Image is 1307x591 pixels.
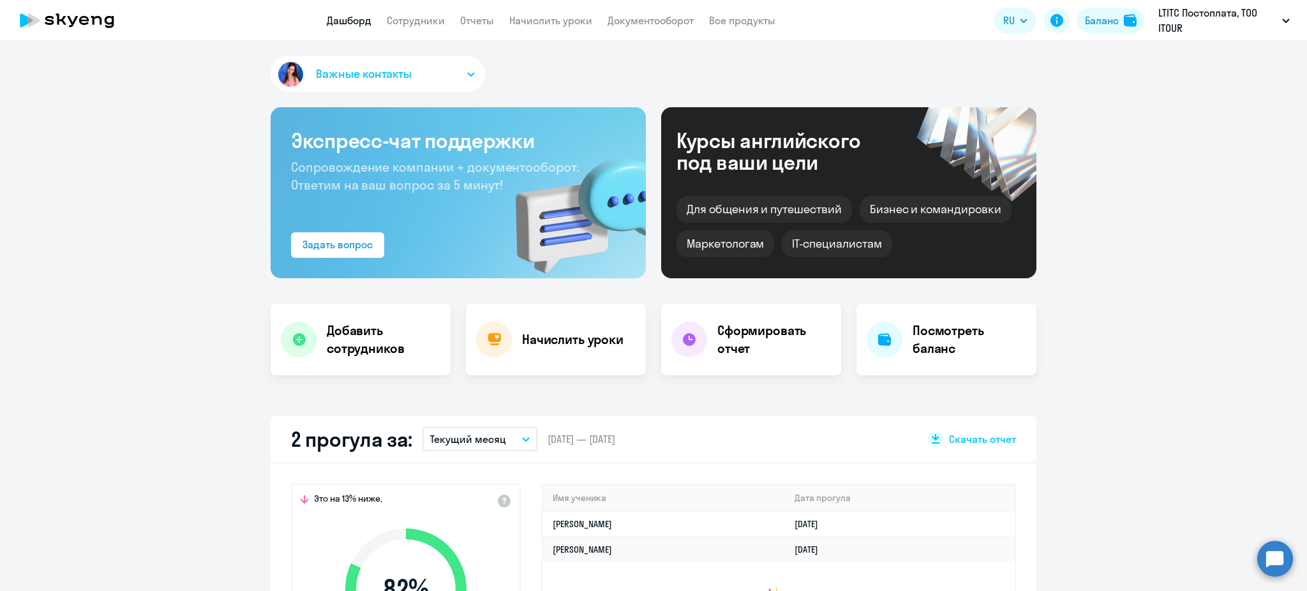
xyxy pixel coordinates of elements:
button: Текущий месяц [422,427,537,451]
span: Важные контакты [316,66,412,82]
a: [PERSON_NAME] [553,544,612,555]
a: Документооборот [608,14,694,27]
button: LTITC Постоплата, ТОО ITOUR [1152,5,1296,36]
a: [PERSON_NAME] [553,518,612,530]
a: Отчеты [460,14,494,27]
div: Баланс [1085,13,1119,28]
a: [DATE] [795,518,828,530]
th: Имя ученика [542,485,784,511]
span: Скачать отчет [949,432,1016,446]
button: Задать вопрос [291,232,384,258]
span: [DATE] — [DATE] [548,432,615,446]
h4: Добавить сотрудников [327,322,440,357]
button: Балансbalance [1077,8,1144,33]
img: avatar [276,59,306,89]
span: Это на 13% ниже, [314,493,382,508]
div: Курсы английского под ваши цели [676,130,895,173]
img: bg-img [497,135,646,278]
div: Для общения и путешествий [676,196,852,223]
div: Маркетологам [676,230,774,257]
h4: Посмотреть баланс [913,322,1026,357]
h2: 2 прогула за: [291,426,412,452]
a: Дашборд [327,14,371,27]
th: Дата прогула [784,485,1015,511]
button: Важные контакты [271,56,485,92]
div: Задать вопрос [302,237,373,252]
span: RU [1003,13,1015,28]
div: IT-специалистам [782,230,892,257]
a: Все продукты [709,14,775,27]
h4: Сформировать отчет [717,322,831,357]
h3: Экспресс-чат поддержки [291,128,625,153]
h4: Начислить уроки [522,331,624,348]
a: [DATE] [795,544,828,555]
a: Начислить уроки [509,14,592,27]
div: Бизнес и командировки [860,196,1012,223]
a: Сотрудники [387,14,445,27]
span: Сопровождение компании + документооборот. Ответим на ваш вопрос за 5 минут! [291,159,579,193]
p: LTITC Постоплата, ТОО ITOUR [1158,5,1277,36]
button: RU [994,8,1036,33]
p: Текущий месяц [430,431,506,447]
img: balance [1124,14,1137,27]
